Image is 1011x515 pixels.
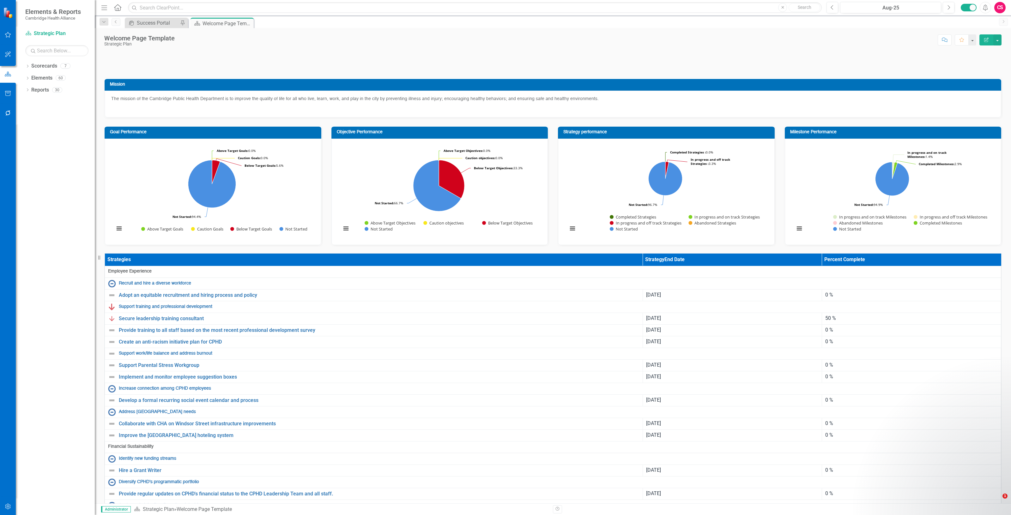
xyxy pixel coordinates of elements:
tspan: Below Target Objectives: [474,166,513,170]
td: Double-Click to Edit Right Click for Context Menu [105,500,1001,511]
td: Double-Click to Edit Right Click for Context Menu [105,394,643,406]
td: Double-Click to Edit [643,324,822,336]
td: Double-Click to Edit Right Click for Context Menu [105,406,1001,418]
tspan: Completed Milestones: [919,162,954,166]
div: Chart. Highcharts interactive chart. [565,144,768,238]
span: Administrator [101,506,131,512]
a: Seek grants intentionally and sustainably [119,503,998,508]
button: Show Caution objectives [423,220,464,226]
td: Double-Click to Edit Right Click for Context Menu [105,278,1001,289]
td: Double-Click to Edit [643,289,822,301]
text: 3.3% [691,157,730,166]
a: Collaborate with CHA on Windsor Street infrastructure improvements [119,421,639,427]
span: [DATE] [646,362,661,368]
img: Not Defined [108,350,116,357]
td: Double-Click to Edit [643,371,822,383]
path: Below Target Objectives, 4. [439,160,464,198]
div: 60 [56,75,66,81]
h3: Objective Performance [337,130,545,135]
td: Double-Click to Edit [643,418,822,429]
td: Double-Click to Edit Right Click for Context Menu [105,429,643,441]
div: 0 % [825,373,998,380]
div: 0 % [825,397,998,404]
img: Not Defined [108,432,116,439]
path: Not Started, 8. [413,160,461,211]
td: Double-Click to Edit [822,313,1001,324]
text: 94.4% [173,214,201,219]
td: Double-Click to Edit Right Click for Context Menu [105,301,1001,313]
img: No Information [108,385,116,392]
tspan: Above Target Goals: [217,148,248,153]
button: Show In progress and off track Milestones [914,214,987,220]
img: No Information [108,455,116,463]
a: Reports [31,87,49,94]
td: Double-Click to Edit [822,418,1001,429]
img: Not Defined [108,373,116,381]
button: Show Caution Goals [191,226,223,232]
path: Completed Milestones, 4. [892,162,897,179]
button: Show Above Target Objectives [365,220,416,226]
td: Double-Click to Edit Right Click for Context Menu [105,324,643,336]
p: The mission of the Cambridge Public Health Department is to improve the quality of life for all w... [111,96,995,103]
img: Not Defined [108,362,116,369]
text: 0.0% [238,156,268,160]
button: CS [994,2,1006,13]
a: Secure leadership training consultant [119,316,639,321]
td: Double-Click to Edit [822,394,1001,406]
img: Not Defined [108,326,116,334]
img: In progress and off track [108,315,116,322]
button: Search [789,3,820,12]
tspan: Completed Strategies : [670,150,706,154]
td: Double-Click to Edit [643,313,822,324]
img: Not Defined [108,490,116,498]
button: Show In progress and on track Strategies [688,214,760,220]
div: 0 % [825,362,998,369]
td: Double-Click to Edit [105,441,1001,453]
span: Elements & Reports [25,8,81,15]
a: Support Parental Stress Workgroup [119,362,639,368]
a: Provide training to all staff based on the most recent professional development survey [119,327,639,333]
span: Search [798,5,811,10]
div: 30 [52,87,62,93]
div: Welcome Page Template [104,35,175,42]
span: [DATE] [646,374,661,380]
td: Double-Click to Edit [822,371,1001,383]
span: 1 [1002,494,1008,499]
text: Abandoned Strategies [694,220,736,226]
span: [DATE] [646,432,661,438]
text: 66.7% [375,201,403,205]
button: Show Not Started [365,226,392,232]
a: Implement and monitor employee suggestion boxes [119,374,639,380]
td: Double-Click to Edit Right Click for Context Menu [105,464,643,476]
tspan: Above Target Objectives: [444,148,483,153]
button: Show Abandoned Strategies [688,220,736,226]
a: Develop a formal recurring social event calendar and process [119,398,639,403]
tspan: Not Started: [173,214,192,219]
td: Double-Click to Edit Right Click for Context Menu [105,383,1001,394]
tspan: Not Started: [375,201,394,205]
small: Cambridge Health Alliance [25,15,81,21]
span: [DATE] [646,490,661,496]
div: 50 % [825,315,998,322]
button: Show Not Started [610,226,638,232]
text: 5.6% [245,163,283,168]
a: Strategic Plan [143,506,174,512]
td: Double-Click to Edit [822,464,1001,476]
td: Double-Click to Edit [822,488,1001,500]
img: No Information [108,478,116,486]
img: Not Defined [108,420,116,428]
path: In progress and on track Milestones, 2. [892,162,893,179]
td: Double-Click to Edit [822,336,1001,348]
div: Welcome Page Template [177,506,232,512]
span: [DATE] [646,327,661,333]
tspan: Not Started: [854,202,874,207]
div: 0 % [825,420,998,427]
td: Double-Click to Edit [822,359,1001,371]
text: 96.7% [629,202,657,207]
button: View chart menu, Chart [795,224,804,233]
div: Aug-25 [842,4,939,12]
img: Not Defined [108,397,116,404]
text: 94.9% [854,202,883,207]
span: [DATE] [646,292,661,298]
